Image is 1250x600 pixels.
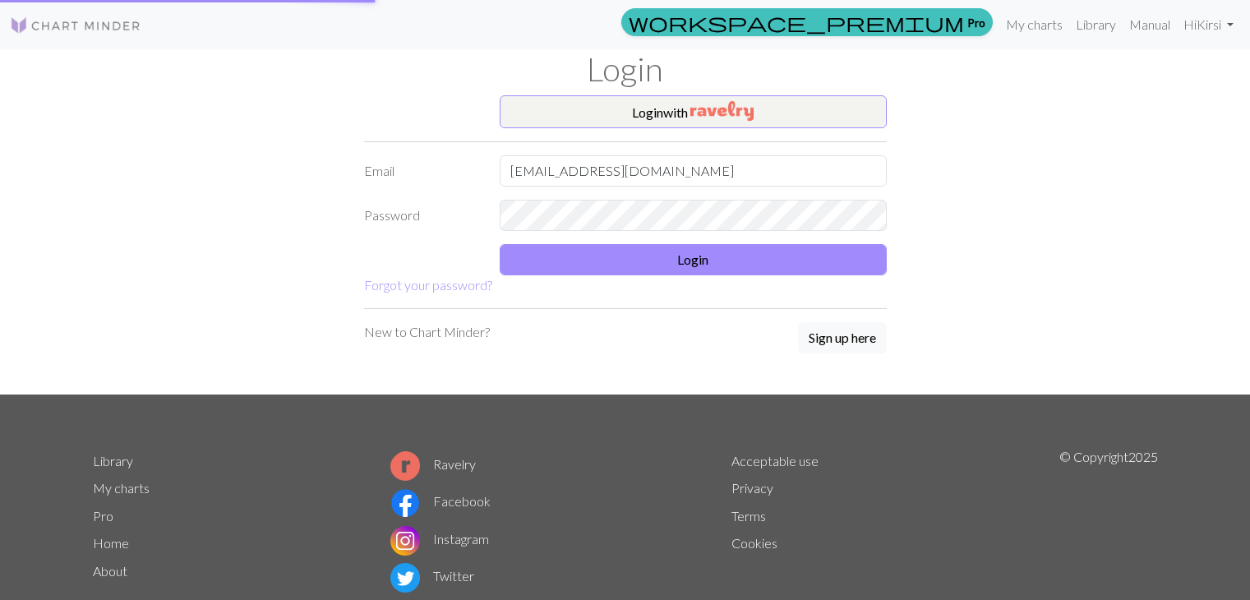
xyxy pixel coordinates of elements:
[390,563,420,593] img: Twitter logo
[390,568,474,584] a: Twitter
[390,493,491,509] a: Facebook
[390,451,420,481] img: Ravelry logo
[83,49,1168,89] h1: Login
[364,322,490,342] p: New to Chart Minder?
[731,480,773,496] a: Privacy
[500,244,887,275] button: Login
[731,508,766,524] a: Terms
[93,480,150,496] a: My charts
[354,200,490,231] label: Password
[629,11,964,34] span: workspace_premium
[1123,8,1177,41] a: Manual
[798,322,887,355] a: Sign up here
[1069,8,1123,41] a: Library
[364,277,492,293] a: Forgot your password?
[93,563,127,579] a: About
[690,101,754,121] img: Ravelry
[390,456,476,472] a: Ravelry
[93,535,129,551] a: Home
[390,526,420,556] img: Instagram logo
[731,453,819,468] a: Acceptable use
[731,535,777,551] a: Cookies
[354,155,490,187] label: Email
[390,531,489,547] a: Instagram
[93,453,133,468] a: Library
[621,8,993,36] a: Pro
[1177,8,1240,41] a: HiKirsi
[93,508,113,524] a: Pro
[999,8,1069,41] a: My charts
[798,322,887,353] button: Sign up here
[500,95,887,128] button: Loginwith
[390,488,420,518] img: Facebook logo
[10,16,141,35] img: Logo
[1059,447,1158,597] p: © Copyright 2025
